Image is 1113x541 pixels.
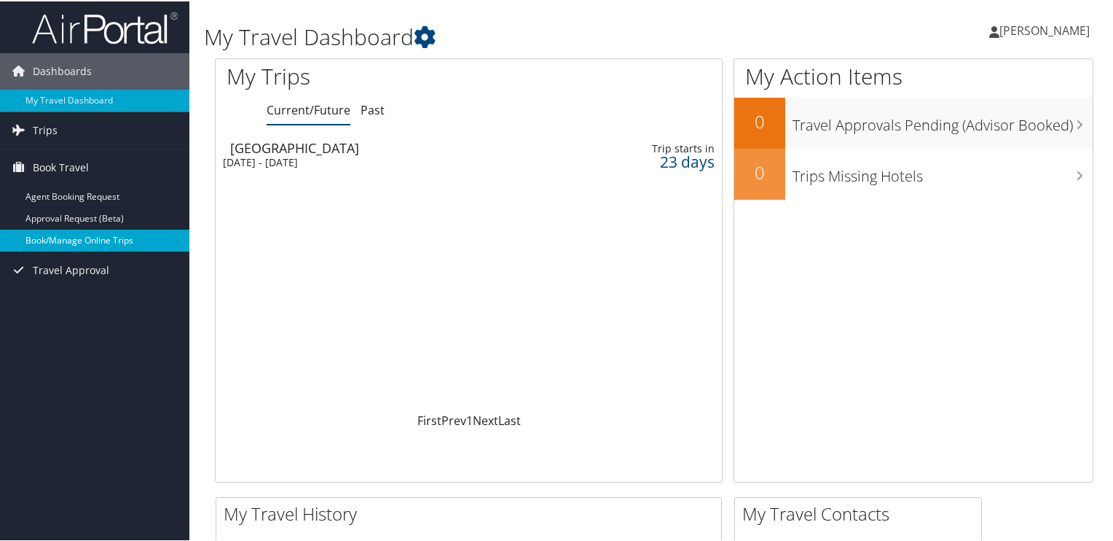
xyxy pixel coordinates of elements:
h2: 0 [734,159,785,184]
div: [DATE] - [DATE] [223,155,554,168]
h2: 0 [734,108,785,133]
h1: My Trips [227,60,500,90]
span: Trips [33,111,58,147]
a: [PERSON_NAME] [989,7,1104,51]
span: Book Travel [33,148,89,184]
a: Last [498,411,521,427]
a: Past [361,101,385,117]
a: 0Trips Missing Hotels [734,147,1093,198]
div: 23 days [610,154,715,167]
span: Dashboards [33,52,92,88]
a: Current/Future [267,101,350,117]
a: 1 [466,411,473,427]
span: [PERSON_NAME] [999,21,1090,37]
h2: My Travel History [224,500,721,525]
h3: Trips Missing Hotels [793,157,1093,185]
div: Trip starts in [610,141,715,154]
a: First [417,411,441,427]
h3: Travel Approvals Pending (Advisor Booked) [793,106,1093,134]
h1: My Travel Dashboard [204,20,804,51]
h2: My Travel Contacts [742,500,981,525]
a: Prev [441,411,466,427]
h1: My Action Items [734,60,1093,90]
div: [GEOGRAPHIC_DATA] [230,140,561,153]
img: airportal-logo.png [32,9,178,44]
a: Next [473,411,498,427]
a: 0Travel Approvals Pending (Advisor Booked) [734,96,1093,147]
span: Travel Approval [33,251,109,287]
